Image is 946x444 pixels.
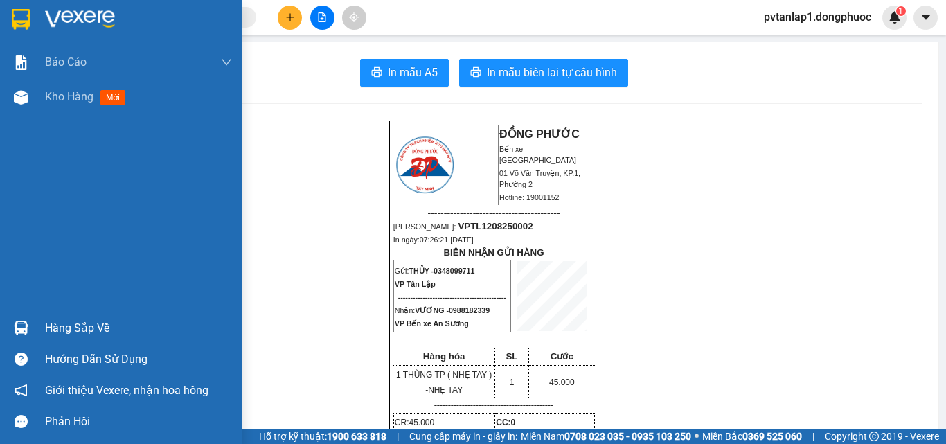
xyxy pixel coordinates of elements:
[812,429,814,444] span: |
[920,11,932,24] span: caret-down
[30,100,84,109] span: 07:26:21 [DATE]
[913,6,938,30] button: caret-down
[434,267,474,275] span: 0348099711
[549,378,575,387] span: 45.000
[45,90,93,103] span: Kho hàng
[499,128,580,140] strong: ĐỒNG PHƯỚC
[409,267,474,275] span: THỦY -
[327,431,386,442] strong: 1900 633 818
[395,280,436,288] span: VP Tân Lập
[14,90,28,105] img: warehouse-icon
[15,384,28,397] span: notification
[409,418,434,427] span: 45.000
[393,236,474,244] span: In ngày:
[889,11,901,24] img: icon-new-feature
[45,318,232,339] div: Hàng sắp về
[702,429,802,444] span: Miền Bắc
[415,306,490,314] span: VƯƠNG -
[420,236,474,244] span: 07:26:21 [DATE]
[470,66,481,80] span: printer
[753,8,882,26] span: pvtanlap1.dongphuoc
[506,351,517,362] span: SL
[395,319,469,328] span: VP Bến xe An Sương
[409,429,517,444] span: Cung cấp máy in - giấy in:
[310,6,334,30] button: file-add
[4,100,84,109] span: In ngày:
[37,75,170,86] span: -----------------------------------------
[109,8,190,19] strong: ĐỒNG PHƯỚC
[742,431,802,442] strong: 0369 525 060
[393,400,594,411] p: -------------------------------------------
[898,6,903,16] span: 1
[15,415,28,428] span: message
[285,12,295,22] span: plus
[5,8,66,69] img: logo
[443,247,544,258] strong: BIÊN NHẬN GỬI HÀNG
[496,418,515,427] strong: CC:
[14,321,28,335] img: warehouse-icon
[342,6,366,30] button: aim
[45,382,208,399] span: Giới thiệu Vexere, nhận hoa hồng
[371,66,382,80] span: printer
[398,293,506,301] span: --------------------------------------------
[360,59,449,87] button: printerIn mẫu A5
[317,12,327,22] span: file-add
[109,22,186,39] span: Bến xe [GEOGRAPHIC_DATA]
[221,57,232,68] span: down
[499,193,560,202] span: Hotline: 19001152
[487,64,617,81] span: In mẫu biên lai tự cấu hình
[259,429,386,444] span: Hỗ trợ kỹ thuật:
[395,418,434,427] span: CR:
[564,431,691,442] strong: 0708 023 035 - 0935 103 250
[423,351,465,362] span: Hàng hóa
[521,429,691,444] span: Miền Nam
[395,267,475,275] span: Gửi:
[45,53,87,71] span: Báo cáo
[109,62,170,70] span: Hotline: 19001152
[428,385,463,395] span: NHẸ TAY
[100,90,125,105] span: mới
[14,55,28,70] img: solution-icon
[15,353,28,366] span: question-circle
[869,432,879,441] span: copyright
[695,434,699,439] span: ⚪️
[45,349,232,370] div: Hướng dẫn sử dụng
[395,306,490,314] span: Nhận:
[458,221,533,231] span: VPTL1208250002
[349,12,359,22] span: aim
[4,89,144,98] span: [PERSON_NAME]:
[388,64,438,81] span: In mẫu A5
[45,411,232,432] div: Phản hồi
[551,351,573,362] span: Cước
[278,6,302,30] button: plus
[393,222,533,231] span: [PERSON_NAME]:
[499,145,576,164] span: Bến xe [GEOGRAPHIC_DATA]
[109,42,190,59] span: 01 Võ Văn Truyện, KP.1, Phường 2
[499,169,580,188] span: 01 Võ Văn Truyện, KP.1, Phường 2
[511,418,516,427] span: 0
[427,207,560,218] span: -----------------------------------------
[394,134,456,195] img: logo
[12,9,30,30] img: logo-vxr
[396,370,492,395] span: 1 THÙNG TP ( NHẸ TAY ) -
[449,306,490,314] span: 0988182339
[69,88,144,98] span: VPTL1208250002
[510,378,515,387] span: 1
[896,6,906,16] sup: 1
[459,59,628,87] button: printerIn mẫu biên lai tự cấu hình
[397,429,399,444] span: |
